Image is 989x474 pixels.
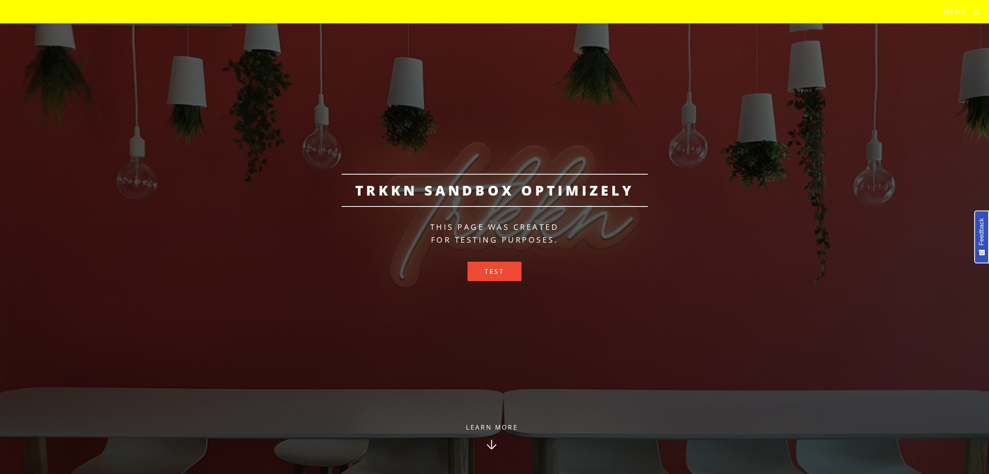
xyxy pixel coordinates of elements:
a: Test [467,262,521,281]
a: Learn More [442,421,541,474]
h2: TRKKN Sandbox Optimizely [342,174,648,207]
span: Menu [944,8,967,16]
button: Feedback - Show survey [974,210,989,263]
span: Feedback [978,218,985,245]
a: Menu [934,0,989,24]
